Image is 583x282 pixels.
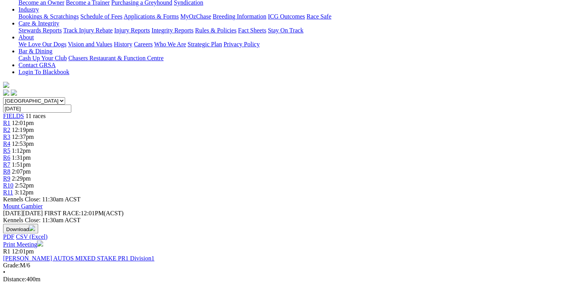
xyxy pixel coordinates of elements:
[15,182,34,189] span: 2:52pm
[18,41,580,48] div: About
[3,189,13,196] a: R11
[3,196,81,203] span: Kennels Close: 11:30am ACST
[3,248,10,255] span: R1
[3,82,9,88] img: logo-grsa-white.png
[18,55,580,62] div: Bar & Dining
[44,210,124,216] span: 12:01PM(ACST)
[3,133,10,140] a: R3
[12,133,34,140] span: 12:37pm
[3,224,38,233] button: Download
[18,20,59,27] a: Care & Integrity
[3,140,10,147] a: R4
[18,27,580,34] div: Care & Integrity
[18,41,66,47] a: We Love Our Dogs
[3,89,9,96] img: facebook.svg
[18,27,62,34] a: Stewards Reports
[11,89,17,96] img: twitter.svg
[3,161,10,168] a: R7
[154,41,186,47] a: Who We Are
[3,217,580,224] div: Kennels Close: 11:30am ACST
[12,175,31,182] span: 2:29pm
[18,34,34,41] a: About
[3,147,10,154] a: R5
[195,27,237,34] a: Rules & Policies
[3,120,10,126] a: R1
[68,41,112,47] a: Vision and Values
[3,168,10,175] a: R8
[12,161,31,168] span: 1:51pm
[25,113,45,119] span: 11 races
[15,189,34,196] span: 3:12pm
[3,154,10,161] a: R6
[151,27,193,34] a: Integrity Reports
[238,27,266,34] a: Fact Sheets
[3,262,20,268] span: Grade:
[3,269,5,275] span: •
[12,140,34,147] span: 12:53pm
[3,203,43,209] a: Mount Gambier
[18,13,79,20] a: Bookings & Scratchings
[16,233,47,240] a: CSV (Excel)
[188,41,222,47] a: Strategic Plan
[18,13,580,20] div: Industry
[18,62,55,68] a: Contact GRSA
[18,48,52,54] a: Bar & Dining
[18,55,67,61] a: Cash Up Your Club
[3,233,14,240] a: PDF
[3,182,13,189] a: R10
[3,255,155,262] a: [PERSON_NAME] AUTOS MIXED STAKE PR1 Division1
[44,210,81,216] span: FIRST RACE:
[12,248,34,255] span: 12:01pm
[12,147,31,154] span: 1:12pm
[114,27,150,34] a: Injury Reports
[134,41,153,47] a: Careers
[268,27,303,34] a: Stay On Track
[3,262,580,269] div: M/6
[3,113,24,119] a: FIELDS
[114,41,132,47] a: History
[180,13,211,20] a: MyOzChase
[3,175,10,182] a: R9
[3,210,23,216] span: [DATE]
[12,120,34,126] span: 12:01pm
[3,127,10,133] a: R2
[306,13,331,20] a: Race Safe
[12,168,31,175] span: 2:07pm
[63,27,113,34] a: Track Injury Rebate
[213,13,266,20] a: Breeding Information
[18,69,69,75] a: Login To Blackbook
[68,55,163,61] a: Chasers Restaurant & Function Centre
[18,6,39,13] a: Industry
[3,105,71,113] input: Select date
[29,225,35,231] img: download.svg
[12,154,31,161] span: 1:31pm
[3,241,43,248] a: Print Meeting
[223,41,260,47] a: Privacy Policy
[124,13,179,20] a: Applications & Forms
[80,13,122,20] a: Schedule of Fees
[268,13,305,20] a: ICG Outcomes
[3,233,580,240] div: Download
[37,240,43,247] img: printer.svg
[12,127,34,133] span: 12:19pm
[3,210,43,216] span: [DATE]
